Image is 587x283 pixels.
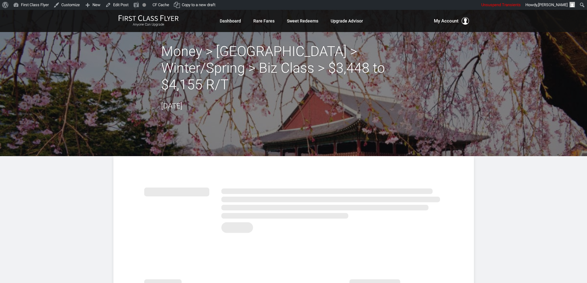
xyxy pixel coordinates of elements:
[331,15,363,26] a: Upgrade Advisor
[220,15,241,26] a: Dashboard
[144,181,443,237] img: summary.svg
[118,15,179,21] img: First Class Flyer
[118,22,179,27] small: Anyone Can Upgrade
[481,2,521,7] span: Unsuspend Transients
[161,43,426,93] h2: Money > [GEOGRAPHIC_DATA] > Winter/Spring > Biz Class > $3,448 to $4,155 R/T
[161,102,182,110] time: [DATE]
[538,2,568,7] span: [PERSON_NAME]
[434,17,469,25] button: My Account
[287,15,318,26] a: Sweet Redeems
[253,15,275,26] a: Rare Fares
[434,17,459,25] span: My Account
[118,15,179,27] a: First Class FlyerAnyone Can Upgrade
